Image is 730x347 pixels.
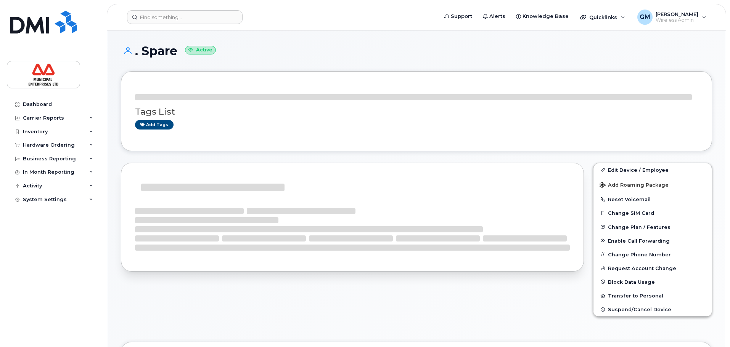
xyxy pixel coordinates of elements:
[593,220,712,234] button: Change Plan / Features
[121,44,712,58] h1: . Spare
[593,234,712,248] button: Enable Call Forwarding
[593,261,712,275] button: Request Account Change
[593,177,712,192] button: Add Roaming Package
[593,275,712,289] button: Block Data Usage
[135,107,698,117] h3: Tags List
[593,206,712,220] button: Change SIM Card
[608,238,670,243] span: Enable Call Forwarding
[593,192,712,206] button: Reset Voicemail
[185,46,216,54] small: Active
[608,307,671,312] span: Suspend/Cancel Device
[593,302,712,316] button: Suspend/Cancel Device
[135,120,174,130] a: Add tags
[600,182,669,189] span: Add Roaming Package
[593,163,712,177] a: Edit Device / Employee
[593,248,712,261] button: Change Phone Number
[608,224,671,230] span: Change Plan / Features
[593,289,712,302] button: Transfer to Personal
